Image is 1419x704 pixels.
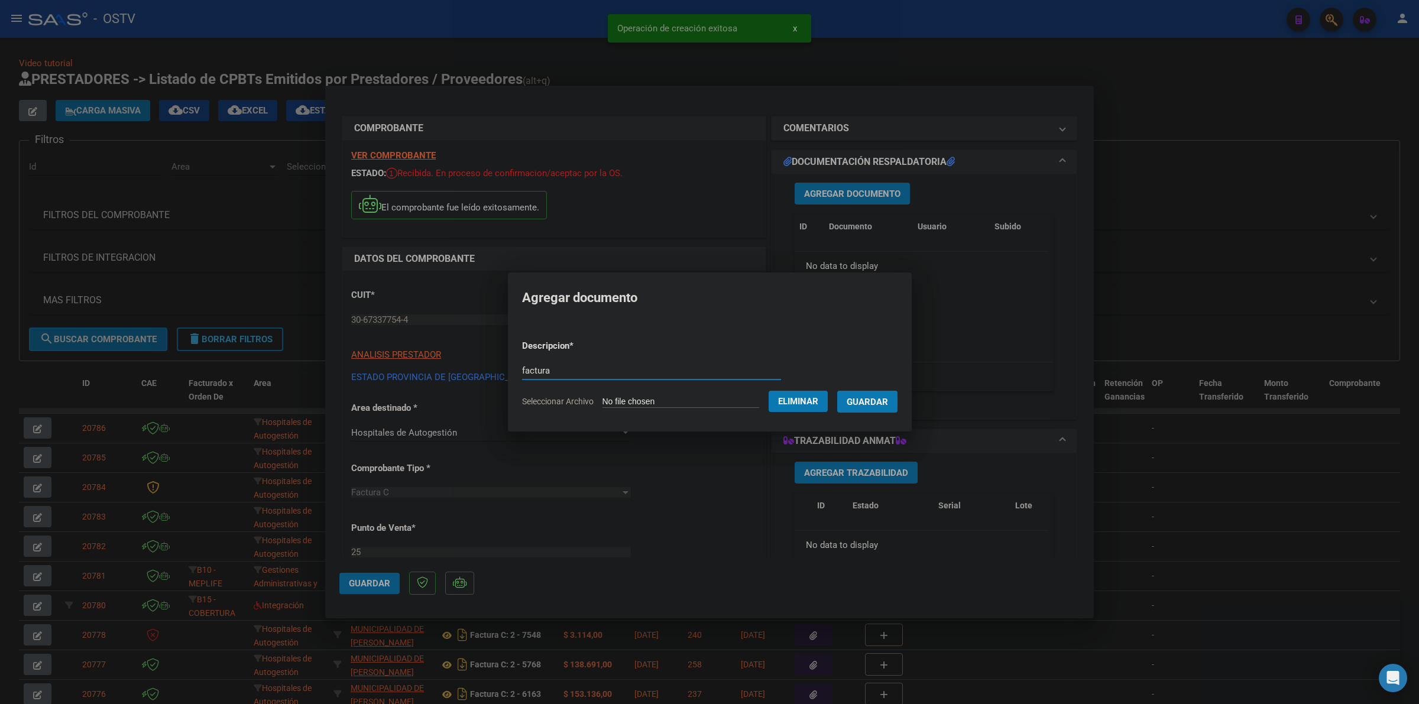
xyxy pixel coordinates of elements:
[522,397,594,406] span: Seleccionar Archivo
[778,396,818,407] span: Eliminar
[522,287,898,309] h2: Agregar documento
[837,391,898,413] button: Guardar
[847,397,888,407] span: Guardar
[1379,664,1407,692] div: Open Intercom Messenger
[769,391,828,412] button: Eliminar
[522,339,635,353] p: Descripcion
